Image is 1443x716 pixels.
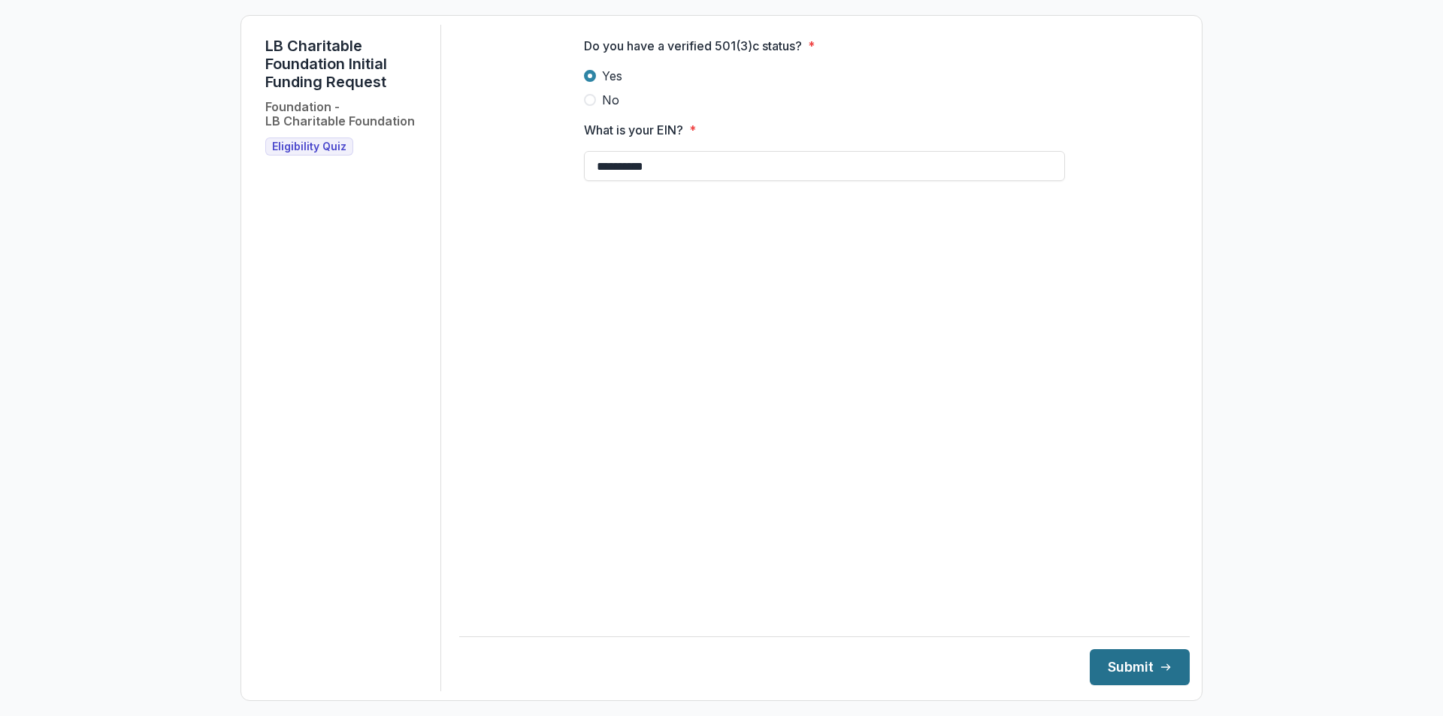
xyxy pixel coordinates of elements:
[584,37,802,55] p: Do you have a verified 501(3)c status?
[602,91,619,109] span: No
[265,37,428,91] h1: LB Charitable Foundation Initial Funding Request
[602,67,622,85] span: Yes
[584,121,683,139] p: What is your EIN?
[272,140,346,153] span: Eligibility Quiz
[265,100,415,128] h2: Foundation - LB Charitable Foundation
[1090,649,1190,685] button: Submit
